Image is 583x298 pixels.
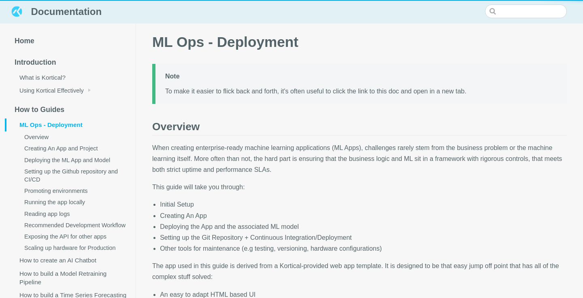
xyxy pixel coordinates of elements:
a: Home [5,33,136,50]
a: What is Kortical? [5,71,136,84]
a: Exposing the API for other apps [11,231,136,242]
a: Promoting environments [11,185,136,197]
a: Setting up the Github repository and CI/CD [11,166,136,185]
a: Running the app locally [11,197,136,208]
p: The app used in this guide is derived from a Kortical-provided web app template. It is designed t... [152,260,567,282]
a: How to Guides [5,102,136,118]
p: When creating enterprise-ready machine learning applications (ML Apps), challenges rarely stem fr... [152,142,567,175]
span: Introduction [15,58,56,66]
span: How to Guides [15,106,64,114]
a: Reading app logs [11,208,136,220]
a: How to create an AI Chatbot [5,254,136,266]
li: Other tools for maintenance (e.g testing, versioning, hardware configurations) [160,243,567,254]
a: Overview [11,131,136,143]
li: Initial Setup [160,199,567,210]
p: To make it easier to flick back and forth, it's often useful to click the link to this doc and op... [165,86,557,97]
a: Creating An App and Project [11,143,136,154]
input: Search [485,4,567,18]
span: Using Kortical Effectively [19,87,84,94]
a: ML Ops - Deployment [5,118,136,131]
span: Documentation [31,4,102,19]
h1: ML Ops - Deployment [152,3,567,51]
a: Recommended Development Workflow [11,220,136,231]
p: Note [165,71,557,82]
a: Using Kortical Effectively [5,84,136,97]
h2: Overview [152,90,567,135]
img: Documentation [10,4,24,19]
a: Deploying the ML App and Model [11,154,136,166]
a: How to build a Model Retraining Pipeline [5,267,136,289]
li: Setting up the Git Repository + Continuous Integration/Deployment [160,232,567,243]
a: Scaling up hardware for Production [11,242,136,254]
li: Creating An App [160,210,567,221]
a: Documentation [10,4,102,20]
li: Deploying the App and the associated ML model [160,221,567,232]
p: This guide will take you through: [152,182,567,192]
